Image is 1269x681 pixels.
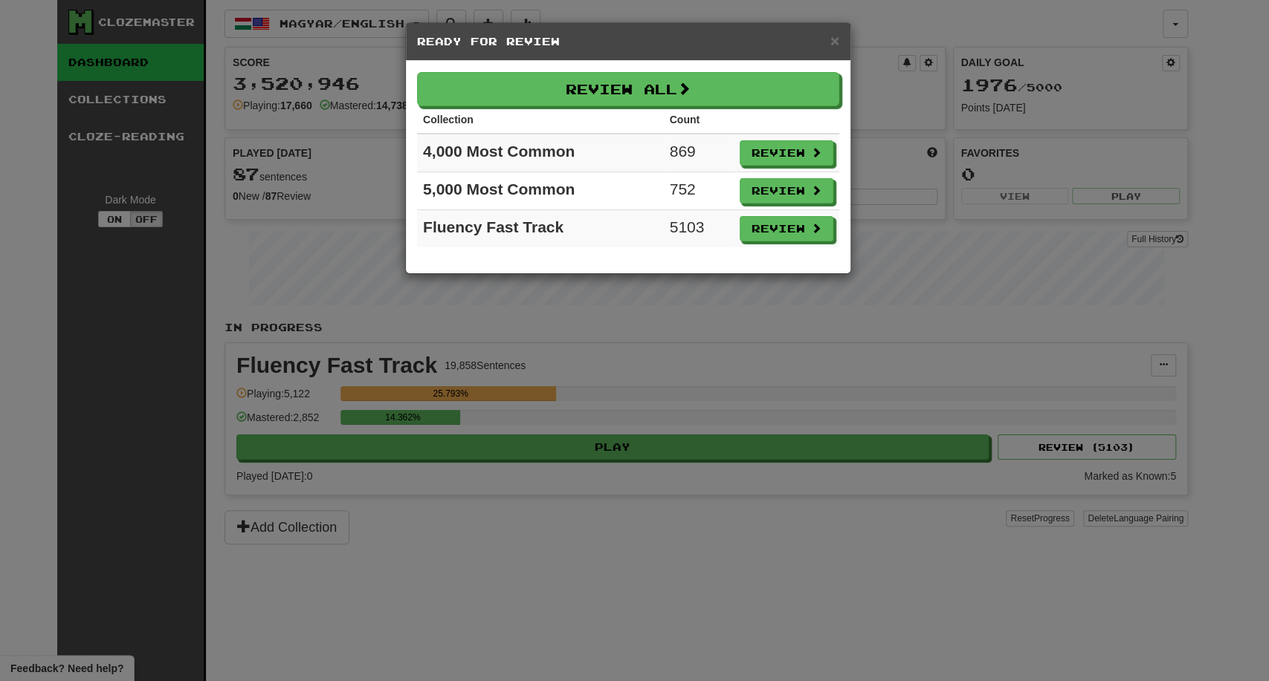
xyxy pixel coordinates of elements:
td: 869 [664,134,734,172]
td: 5,000 Most Common [417,172,664,210]
th: Count [664,106,734,134]
td: 4,000 Most Common [417,134,664,172]
button: Review [740,178,833,203]
button: Close [830,33,839,48]
button: Review [740,140,833,166]
button: Review All [417,72,839,106]
td: 5103 [664,210,734,248]
button: Review [740,216,833,241]
td: 752 [664,172,734,210]
td: Fluency Fast Track [417,210,664,248]
th: Collection [417,106,664,134]
span: × [830,32,839,49]
h5: Ready for Review [417,34,839,49]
